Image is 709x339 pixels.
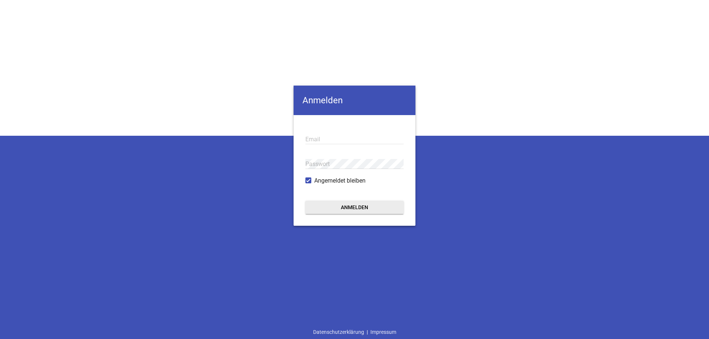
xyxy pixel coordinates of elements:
h4: Anmelden [294,86,415,115]
a: Datenschutzerklärung [311,325,367,339]
a: Impressum [368,325,399,339]
button: Anmelden [305,201,404,214]
span: Angemeldet bleiben [314,176,366,185]
div: | [311,325,399,339]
